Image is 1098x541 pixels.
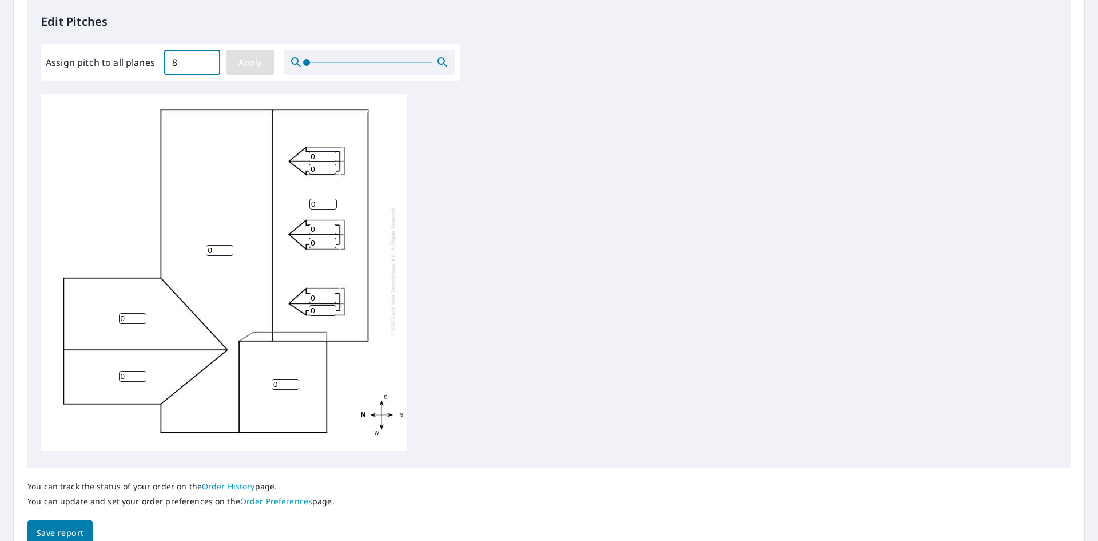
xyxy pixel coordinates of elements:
button: Apply [226,50,274,75]
span: Apply [235,56,265,70]
p: You can update and set your order preferences on the page. [27,496,335,507]
span: Save report [37,526,83,540]
p: You can track the status of your order on the page. [27,481,335,492]
label: Assign pitch to all planes [46,56,155,69]
a: Order Preferences [240,496,312,507]
p: Edit Pitches [41,13,1057,30]
input: 00.0 [164,46,220,78]
a: Order History [202,481,255,492]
